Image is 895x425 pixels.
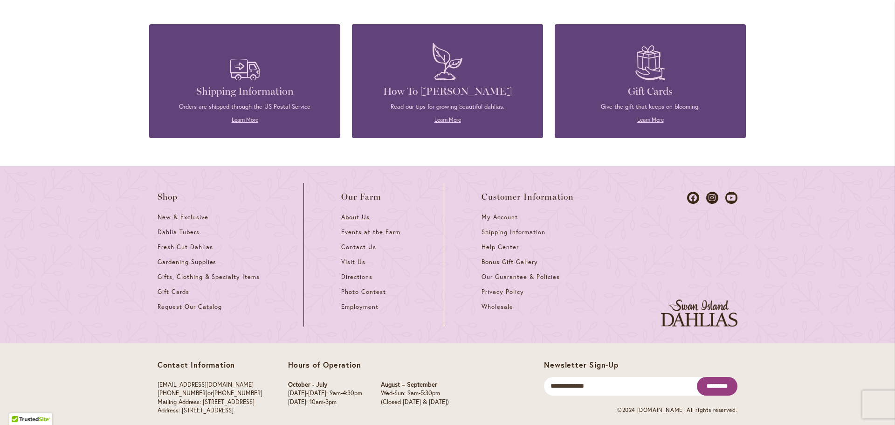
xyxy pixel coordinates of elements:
span: Wholesale [482,303,513,311]
span: Fresh Cut Dahlias [158,243,213,251]
p: Read our tips for growing beautiful dahlias. [366,103,529,111]
a: [PHONE_NUMBER] [213,389,262,397]
span: Dahlia Tubers [158,228,200,236]
span: Customer Information [482,192,574,202]
h4: Shipping Information [163,85,326,98]
p: August – September [381,381,449,390]
span: Gift Cards [158,288,189,296]
a: [EMAIL_ADDRESS][DOMAIN_NAME] [158,381,254,389]
span: Visit Us [341,258,365,266]
span: Contact Us [341,243,376,251]
h4: How To [PERSON_NAME] [366,85,529,98]
p: Orders are shipped through the US Postal Service [163,103,326,111]
span: Help Center [482,243,519,251]
span: Shipping Information [482,228,545,236]
span: Employment [341,303,379,311]
p: Wed-Sun: 9am-5:30pm [381,389,449,398]
p: Contact Information [158,360,262,369]
span: About Us [341,213,370,221]
span: Photo Contest [341,288,386,296]
h4: Gift Cards [569,85,732,98]
a: Learn More [637,116,664,123]
a: Learn More [434,116,461,123]
a: Dahlias on Youtube [725,192,737,204]
a: Learn More [232,116,258,123]
p: [DATE]-[DATE]: 9am-4:30pm [288,389,362,398]
span: New & Exclusive [158,213,208,221]
p: or Mailing Address: [STREET_ADDRESS] Address: [STREET_ADDRESS] [158,381,262,415]
span: Directions [341,273,372,281]
p: Give the gift that keeps on blooming. [569,103,732,111]
span: Bonus Gift Gallery [482,258,537,266]
span: Shop [158,192,178,202]
span: Gardening Supplies [158,258,216,266]
span: Newsletter Sign-Up [544,360,618,369]
span: Privacy Policy [482,288,524,296]
span: Events at the Farm [341,228,400,236]
a: Dahlias on Facebook [687,192,699,204]
p: Hours of Operation [288,360,449,369]
span: My Account [482,213,518,221]
span: Request Our Catalog [158,303,222,311]
p: October - July [288,381,362,390]
a: [PHONE_NUMBER] [158,389,207,397]
span: Gifts, Clothing & Specialty Items [158,273,260,281]
span: Our Guarantee & Policies [482,273,559,281]
span: Our Farm [341,192,381,202]
a: Dahlias on Instagram [706,192,718,204]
